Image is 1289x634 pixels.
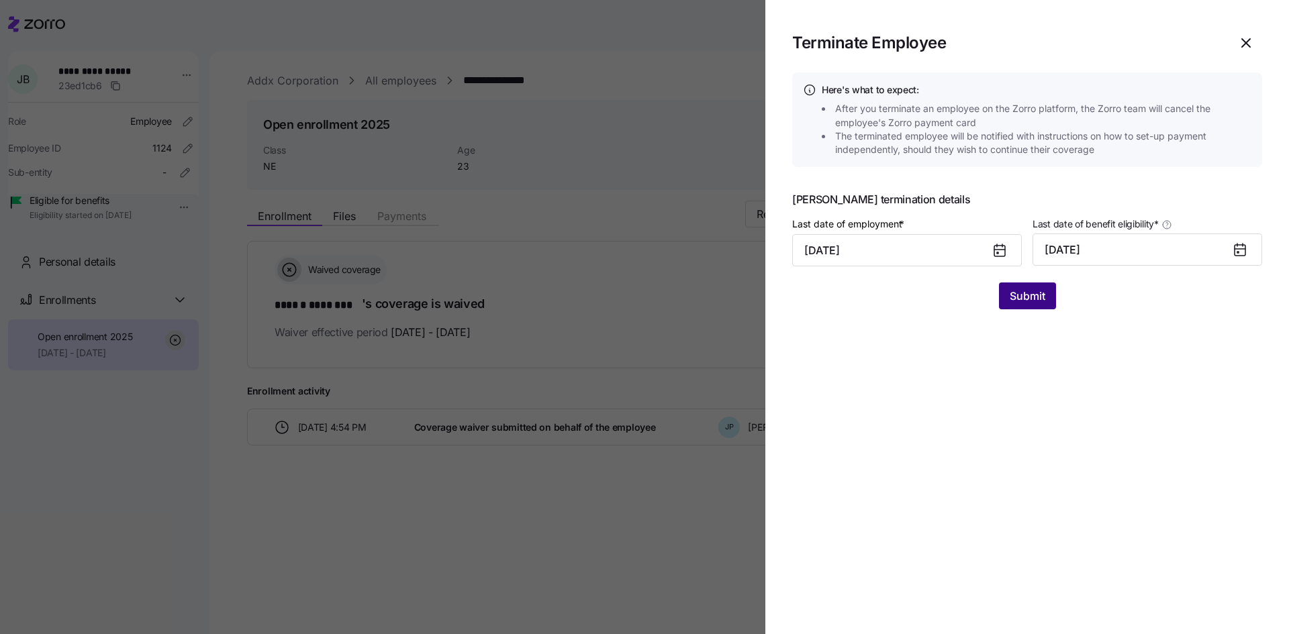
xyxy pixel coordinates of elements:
button: Submit [999,282,1056,309]
span: Last date of benefit eligibility * [1033,217,1159,231]
span: The terminated employee will be notified with instructions on how to set-up payment independently... [835,129,1255,157]
span: Submit [1010,288,1045,304]
span: [PERSON_NAME] termination details [792,194,1262,205]
span: After you terminate an employee on the Zorro platform, the Zorro team will cancel the employee's ... [835,102,1255,129]
input: MM/DD/YYYY [792,234,1022,266]
button: [DATE] [1033,233,1262,266]
h1: Terminate Employee [792,32,1219,53]
label: Last date of employment [792,217,907,231]
h4: Here's what to expect: [822,83,1251,97]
